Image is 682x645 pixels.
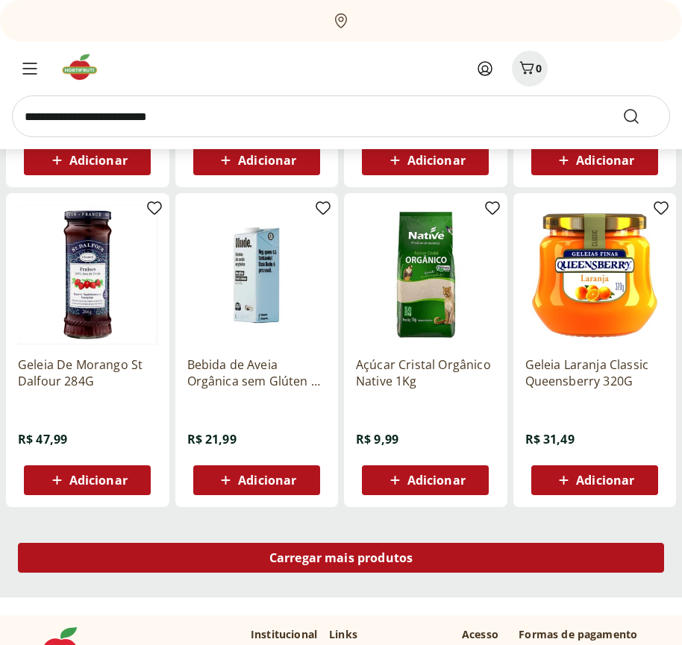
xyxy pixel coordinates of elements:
img: Hortifruti [60,52,110,82]
a: Bebida de Aveia Orgânica sem Glúten e com Cálcio Nude 1L [187,356,327,389]
button: Adicionar [531,465,658,495]
span: Adicionar [407,474,466,486]
p: Formas de pagamento [519,627,652,642]
span: Adicionar [576,154,634,166]
span: Adicionar [576,474,634,486]
span: Adicionar [69,154,128,166]
span: 0 [536,61,542,75]
button: Adicionar [362,145,489,175]
a: Geleia Laranja Classic Queensberry 320G [525,356,665,389]
span: R$ 47,99 [18,431,67,447]
input: search [12,95,670,137]
a: Geleia De Morango St Dalfour 284G [18,356,157,389]
span: Adicionar [69,474,128,486]
button: Adicionar [531,145,658,175]
button: Adicionar [193,145,320,175]
a: Açúcar Cristal Orgânico Native 1Kg [356,356,495,389]
button: Carrinho [512,51,548,86]
p: Acesso [462,627,498,642]
img: Geleia Laranja Classic Queensberry 320G [525,205,665,344]
span: R$ 21,99 [187,431,237,447]
button: Adicionar [193,465,320,495]
span: Adicionar [238,154,296,166]
button: Menu [12,51,48,86]
img: Açúcar Cristal Orgânico Native 1Kg [356,205,495,344]
img: Geleia De Morango St Dalfour 284G [18,205,157,344]
img: Bebida de Aveia Orgânica sem Glúten e com Cálcio Nude 1L [187,205,327,344]
button: Submit Search [622,107,658,125]
span: Adicionar [238,474,296,486]
span: Adicionar [407,154,466,166]
span: R$ 9,99 [356,431,398,447]
span: R$ 31,49 [525,431,575,447]
p: Institucional [251,627,317,642]
a: Carregar mais produtos [18,543,664,579]
button: Adicionar [24,465,151,495]
span: Carregar mais produtos [269,552,413,564]
button: Adicionar [362,465,489,495]
button: Adicionar [24,145,151,175]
